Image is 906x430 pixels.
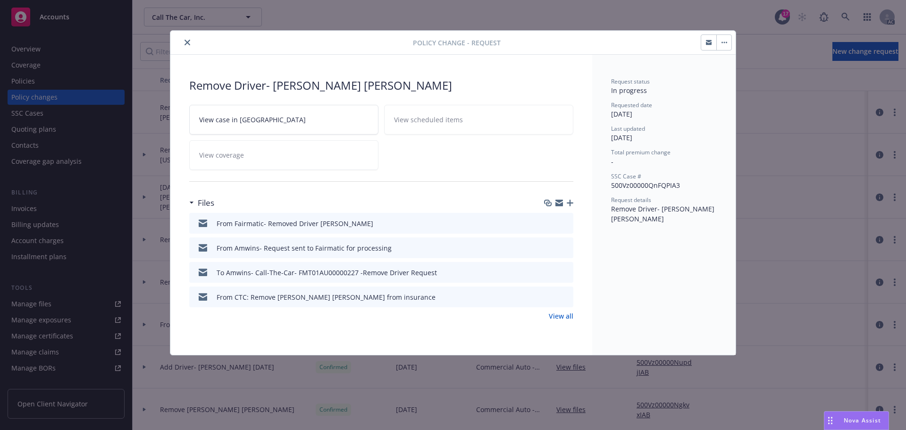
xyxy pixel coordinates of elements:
[189,77,573,93] div: Remove Driver- [PERSON_NAME] [PERSON_NAME]
[611,172,641,180] span: SSC Case #
[561,219,570,228] button: preview file
[546,243,554,253] button: download file
[413,38,501,48] span: Policy change - Request
[611,77,650,85] span: Request status
[217,219,373,228] div: From Fairmatic- Removed Driver [PERSON_NAME]
[561,243,570,253] button: preview file
[611,125,645,133] span: Last updated
[844,416,881,424] span: Nova Assist
[546,219,554,228] button: download file
[824,412,836,430] div: Drag to move
[611,148,671,156] span: Total premium change
[611,157,613,166] span: -
[189,197,214,209] div: Files
[546,292,554,302] button: download file
[199,115,306,125] span: View case in [GEOGRAPHIC_DATA]
[611,110,632,118] span: [DATE]
[611,196,651,204] span: Request details
[611,86,647,95] span: In progress
[611,181,680,190] span: 500Vz00000QnFQPIA3
[611,204,716,223] span: Remove Driver- [PERSON_NAME] [PERSON_NAME]
[549,311,573,321] a: View all
[611,101,652,109] span: Requested date
[217,243,392,253] div: From Amwins- Request sent to Fairmatic for processing
[217,292,436,302] div: From CTC: Remove [PERSON_NAME] [PERSON_NAME] from insurance
[198,197,214,209] h3: Files
[546,268,554,278] button: download file
[561,292,570,302] button: preview file
[611,133,632,142] span: [DATE]
[182,37,193,48] button: close
[824,411,889,430] button: Nova Assist
[561,268,570,278] button: preview file
[189,105,378,135] a: View case in [GEOGRAPHIC_DATA]
[217,268,437,278] div: To Amwins- Call-The-Car- FMT01AU00000227 -Remove Driver Request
